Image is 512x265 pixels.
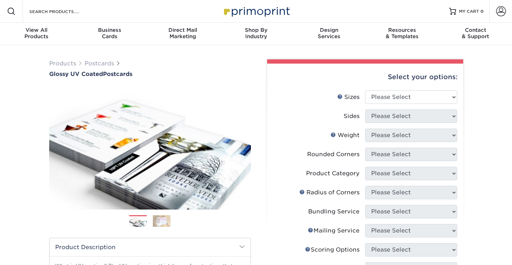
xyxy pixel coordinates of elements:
img: Postcards 01 [129,216,147,228]
a: Shop ByIndustry [219,23,293,45]
div: Select your options: [273,64,458,90]
div: Weight [330,131,359,140]
a: Resources& Templates [366,23,439,45]
span: Glossy UV Coated [49,71,103,77]
div: Services [293,27,366,40]
span: Contact [439,27,512,33]
div: Scoring Options [305,246,359,254]
h2: Product Description [50,238,251,256]
div: Sizes [337,93,359,101]
span: Direct Mail [146,27,219,33]
div: Product Category [306,169,359,178]
div: & Templates [366,27,439,40]
div: & Support [439,27,512,40]
input: SEARCH PRODUCTS..... [29,7,98,16]
a: Glossy UV CoatedPostcards [49,71,251,77]
a: BusinessCards [73,23,146,45]
a: DesignServices [293,23,366,45]
div: Bundling Service [308,207,359,216]
div: Cards [73,27,146,40]
h1: Postcards [49,71,251,77]
span: Shop By [219,27,293,33]
img: Glossy UV Coated 01 [49,78,251,217]
a: Contact& Support [439,23,512,45]
img: Postcards 02 [153,215,171,227]
span: MY CART [459,8,479,14]
img: Primoprint [221,4,292,19]
div: Marketing [146,27,219,40]
div: Rounded Corners [307,150,359,159]
a: Postcards [85,60,114,67]
div: Sides [344,112,359,120]
a: Products [49,60,76,67]
div: Mailing Service [308,226,359,235]
span: Business [73,27,146,33]
div: Radius of Corners [299,188,359,197]
span: Design [293,27,366,33]
span: Resources [366,27,439,33]
div: Industry [219,27,293,40]
span: 0 [481,9,484,14]
a: Direct MailMarketing [146,23,219,45]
